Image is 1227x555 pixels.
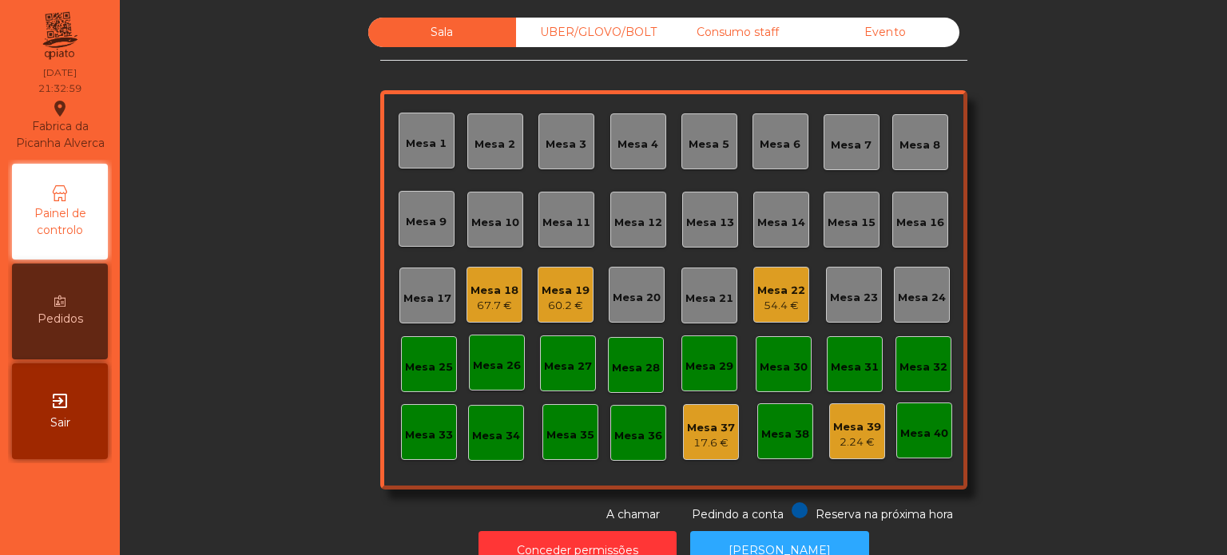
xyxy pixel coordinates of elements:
span: Pedidos [38,311,83,327]
div: Mesa 37 [687,420,735,436]
div: Mesa 23 [830,290,878,306]
div: Mesa 33 [405,427,453,443]
div: Mesa 35 [546,427,594,443]
div: Mesa 25 [405,359,453,375]
div: Mesa 6 [760,137,800,153]
div: Mesa 20 [613,290,661,306]
div: Mesa 24 [898,290,946,306]
div: 67.7 € [471,298,518,314]
div: 2.24 € [833,434,881,450]
div: Mesa 10 [471,215,519,231]
div: [DATE] [43,65,77,80]
div: Mesa 30 [760,359,808,375]
div: Mesa 11 [542,215,590,231]
div: Fabrica da Picanha Alverca [13,99,107,152]
div: Mesa 28 [612,360,660,376]
div: Mesa 12 [614,215,662,231]
div: Mesa 34 [472,428,520,444]
div: 60.2 € [542,298,590,314]
div: Mesa 3 [546,137,586,153]
div: Mesa 13 [686,215,734,231]
div: Mesa 9 [406,214,447,230]
div: Mesa 21 [685,291,733,307]
div: Mesa 16 [896,215,944,231]
div: Mesa 18 [471,283,518,299]
div: 21:32:59 [38,81,81,96]
div: Mesa 36 [614,428,662,444]
div: Consumo staff [664,18,812,47]
div: Mesa 14 [757,215,805,231]
div: Mesa 1 [406,136,447,152]
div: Mesa 2 [475,137,515,153]
div: Mesa 19 [542,283,590,299]
span: Reserva na próxima hora [816,507,953,521]
div: Sala [368,18,516,47]
div: UBER/GLOVO/BOLT [516,18,664,47]
span: A chamar [606,507,660,521]
div: Evento [812,18,959,47]
div: Mesa 31 [831,359,879,375]
i: exit_to_app [50,391,69,410]
span: Sair [50,414,70,431]
div: Mesa 17 [403,291,451,307]
div: Mesa 7 [831,137,872,153]
span: Pedindo a conta [692,507,784,521]
div: 54.4 € [757,298,805,314]
span: Painel de controlo [16,205,104,239]
img: qpiato [40,8,79,64]
div: Mesa 15 [828,215,876,231]
div: Mesa 38 [761,426,809,442]
div: Mesa 32 [899,359,947,375]
i: location_on [50,99,69,118]
div: Mesa 26 [473,358,521,374]
div: 17.6 € [687,435,735,451]
div: Mesa 5 [689,137,729,153]
div: Mesa 4 [617,137,658,153]
div: Mesa 22 [757,283,805,299]
div: Mesa 29 [685,359,733,375]
div: Mesa 8 [899,137,940,153]
div: Mesa 40 [900,426,948,442]
div: Mesa 39 [833,419,881,435]
div: Mesa 27 [544,359,592,375]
